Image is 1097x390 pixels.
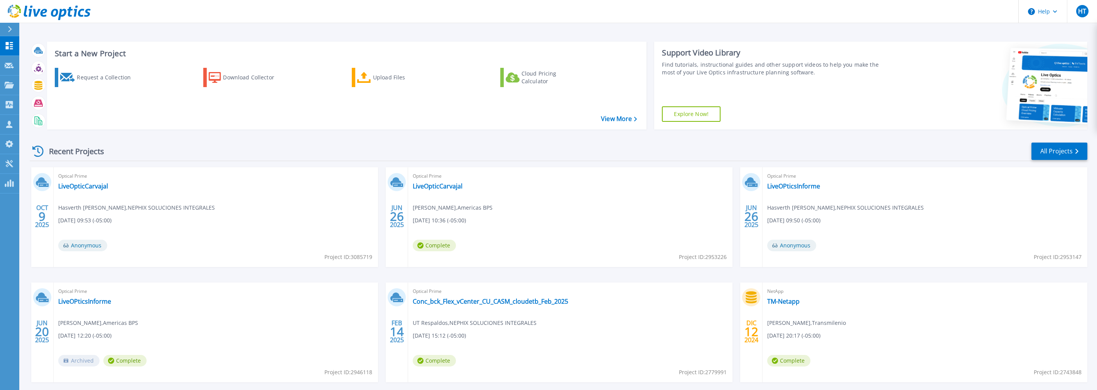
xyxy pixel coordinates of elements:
[223,70,285,85] div: Download Collector
[58,331,111,340] span: [DATE] 12:20 (-05:00)
[521,70,583,85] div: Cloud Pricing Calculator
[58,240,107,251] span: Anonymous
[744,213,758,220] span: 26
[413,319,537,327] span: UT Respaldos , NEPHIX SOLUCIONES INTEGRALES
[58,355,100,366] span: Archived
[413,172,728,180] span: Optical Prime
[500,68,586,87] a: Cloud Pricing Calculator
[58,319,138,327] span: [PERSON_NAME] , Americas BPS
[744,328,758,335] span: 12
[413,298,568,305] a: Conc_bck_Flex_vCenter_CU_CASM_cloudetb_Feb_2025
[767,287,1082,296] span: NetApp
[767,298,800,305] a: TM-Netapp
[601,115,637,123] a: View More
[103,355,147,366] span: Complete
[77,70,138,85] div: Request a Collection
[679,368,727,377] span: Project ID: 2779991
[413,287,728,296] span: Optical Prime
[767,182,820,190] a: LiveOPticsInforme
[679,253,727,261] span: Project ID: 2953226
[413,240,456,251] span: Complete
[662,61,887,76] div: Find tutorials, instructional guides and other support videos to help you make the most of your L...
[390,213,404,220] span: 26
[767,355,810,366] span: Complete
[58,216,111,225] span: [DATE] 09:53 (-05:00)
[744,318,759,346] div: DIC 2024
[390,202,404,230] div: JUN 2025
[203,68,289,87] a: Download Collector
[767,172,1082,180] span: Optical Prime
[30,142,115,161] div: Recent Projects
[1034,253,1082,261] span: Project ID: 2953147
[413,216,466,225] span: [DATE] 10:36 (-05:00)
[35,202,49,230] div: OCT 2025
[767,331,820,340] span: [DATE] 20:17 (-05:00)
[55,49,637,58] h3: Start a New Project
[1034,368,1082,377] span: Project ID: 2743848
[767,216,820,225] span: [DATE] 09:50 (-05:00)
[58,203,215,212] span: Hasverth [PERSON_NAME] , NEPHIX SOLUCIONES INTEGRALES
[413,355,456,366] span: Complete
[390,318,404,346] div: FEB 2025
[413,331,466,340] span: [DATE] 15:12 (-05:00)
[39,213,46,220] span: 9
[413,182,462,190] a: LiveOpticCarvajal
[767,319,846,327] span: [PERSON_NAME] , Transmilenio
[35,318,49,346] div: JUN 2025
[58,287,373,296] span: Optical Prime
[744,202,759,230] div: JUN 2025
[35,328,49,335] span: 20
[352,68,438,87] a: Upload Files
[324,253,372,261] span: Project ID: 3085719
[58,172,373,180] span: Optical Prime
[58,298,111,305] a: LiveOPticsInforme
[55,68,141,87] a: Request a Collection
[58,182,108,190] a: LiveOpticCarvajal
[413,203,493,212] span: [PERSON_NAME] , Americas BPS
[662,106,721,122] a: Explore Now!
[390,328,404,335] span: 14
[767,203,924,212] span: Hasverth [PERSON_NAME] , NEPHIX SOLUCIONES INTEGRALES
[324,368,372,377] span: Project ID: 2946118
[662,48,887,58] div: Support Video Library
[767,240,816,251] span: Anonymous
[1078,8,1086,14] span: HT
[373,70,435,85] div: Upload Files
[1031,143,1087,160] a: All Projects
